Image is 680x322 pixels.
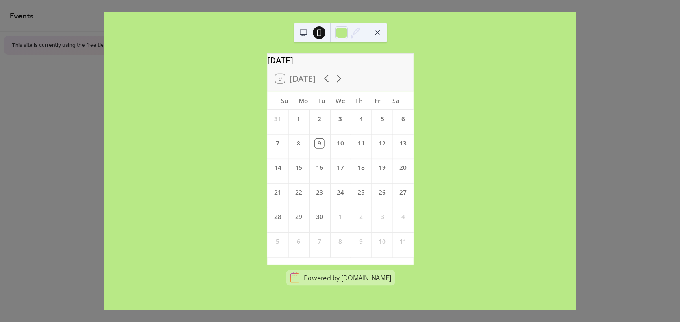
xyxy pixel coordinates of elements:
div: 9 [315,139,324,148]
div: 2 [357,212,366,221]
div: Fr [368,91,386,110]
div: 3 [377,212,386,221]
div: 30 [315,212,324,221]
div: 7 [315,237,324,246]
div: 3 [336,114,345,123]
div: 1 [294,114,303,123]
div: 27 [398,188,407,197]
div: 8 [294,139,303,148]
div: 4 [398,212,407,221]
div: 16 [315,164,324,173]
div: 5 [273,237,282,246]
div: 1 [336,212,345,221]
div: 24 [336,188,345,197]
div: 15 [294,164,303,173]
div: 9 [357,237,366,246]
div: 23 [315,188,324,197]
div: Mo [294,91,312,110]
div: 25 [357,188,366,197]
div: 10 [336,139,345,148]
div: 4 [357,114,366,123]
div: 11 [398,237,407,246]
div: 22 [294,188,303,197]
div: Tu [312,91,331,110]
div: Powered by [304,273,391,282]
div: 18 [357,164,366,173]
div: 12 [377,139,386,148]
div: 31 [273,114,282,123]
div: 5 [377,114,386,123]
div: 13 [398,139,407,148]
div: 17 [336,164,345,173]
div: 6 [398,114,407,123]
div: 6 [294,237,303,246]
div: Th [349,91,368,110]
div: We [331,91,349,110]
a: [DOMAIN_NAME] [341,273,391,282]
div: 14 [273,164,282,173]
div: 2 [315,114,324,123]
div: 10 [377,237,386,246]
div: 20 [398,164,407,173]
div: 8 [336,237,345,246]
div: Sa [386,91,405,110]
div: [DATE] [267,54,414,66]
div: 26 [377,188,386,197]
div: Su [275,91,294,110]
div: 21 [273,188,282,197]
div: 19 [377,164,386,173]
div: 28 [273,212,282,221]
div: 11 [357,139,366,148]
div: 7 [273,139,282,148]
div: 29 [294,212,303,221]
